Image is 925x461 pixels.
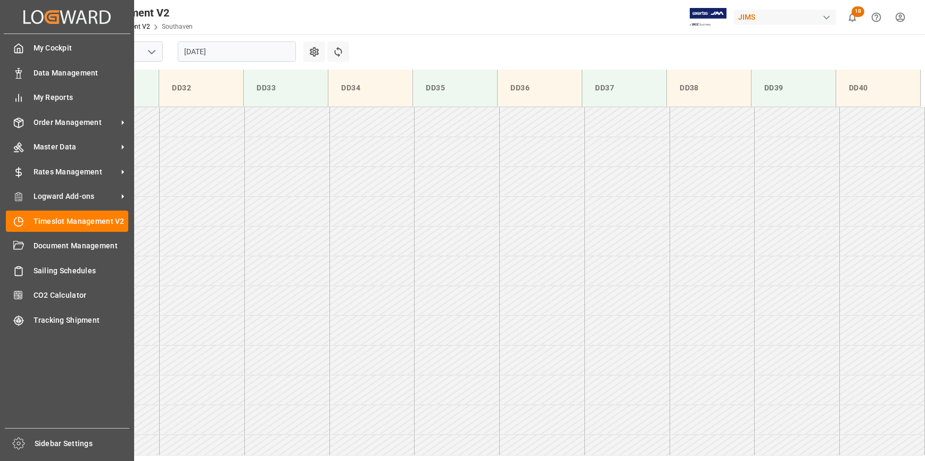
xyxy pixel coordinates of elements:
[6,211,128,231] a: Timeslot Management V2
[34,290,129,301] span: CO2 Calculator
[734,10,836,25] div: JIMS
[852,6,864,17] span: 18
[690,8,726,27] img: Exertis%20JAM%20-%20Email%20Logo.jpg_1722504956.jpg
[6,285,128,306] a: CO2 Calculator
[34,43,129,54] span: My Cockpit
[34,117,118,128] span: Order Management
[168,78,235,98] div: DD32
[734,7,840,27] button: JIMS
[6,260,128,281] a: Sailing Schedules
[34,191,118,202] span: Logward Add-ons
[760,78,827,98] div: DD39
[34,315,129,326] span: Tracking Shipment
[143,44,159,60] button: open menu
[6,87,128,108] a: My Reports
[34,166,118,178] span: Rates Management
[6,38,128,58] a: My Cockpit
[34,141,118,153] span: Master Data
[864,5,888,29] button: Help Center
[35,438,130,449] span: Sidebar Settings
[6,309,128,330] a: Tracking Shipment
[840,5,864,29] button: show 18 new notifications
[34,68,129,79] span: Data Management
[34,240,129,252] span: Document Management
[506,78,573,98] div: DD36
[422,78,489,98] div: DD35
[6,62,128,83] a: Data Management
[6,236,128,256] a: Document Management
[252,78,319,98] div: DD33
[34,216,129,227] span: Timeslot Management V2
[337,78,404,98] div: DD34
[178,41,296,62] input: DD-MM-YYYY
[675,78,742,98] div: DD38
[34,265,129,276] span: Sailing Schedules
[845,78,912,98] div: DD40
[34,92,129,103] span: My Reports
[591,78,658,98] div: DD37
